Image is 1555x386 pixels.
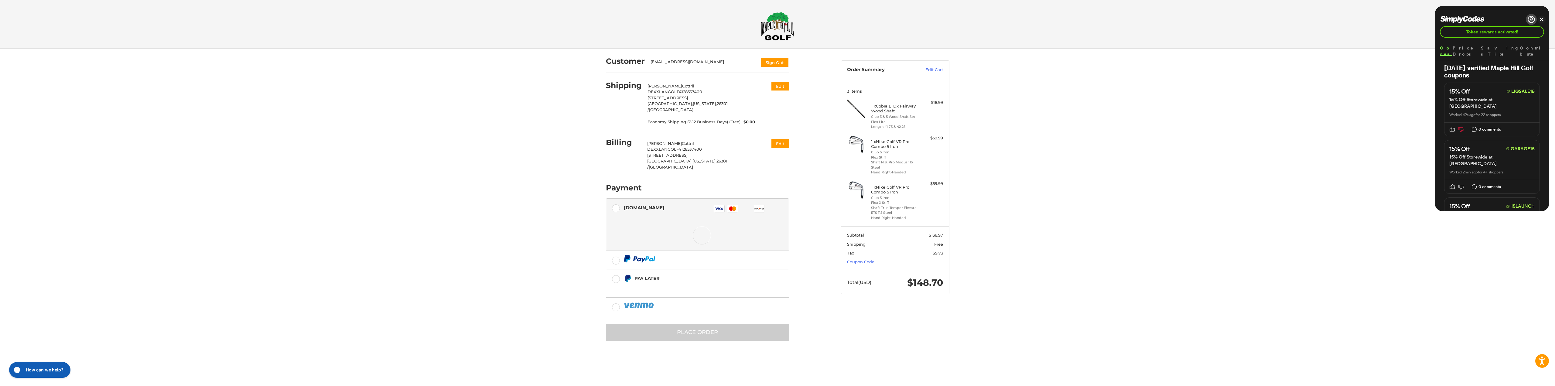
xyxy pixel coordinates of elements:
span: [PERSON_NAME] [647,141,682,146]
span: [GEOGRAPHIC_DATA] [649,107,693,112]
span: DEXXLANGOLF [647,147,678,152]
button: Edit [771,82,789,91]
iframe: PayPal Message 1 [624,285,751,290]
img: PayPal icon [624,255,655,262]
a: Edit Cart [912,67,943,73]
span: $9.73 [933,251,943,255]
h3: Order Summary [847,67,912,73]
span: DEXXLANGOLF [648,89,679,94]
span: [STREET_ADDRESS] [647,153,688,158]
h4: 1 x Nike Golf VR Pro Combo 5 Iron [871,139,918,149]
span: Cottril [682,141,694,146]
h2: Payment [606,183,642,193]
span: 26301 / [648,101,728,112]
div: Pay Later [634,273,751,283]
li: Club 5 Iron [871,195,918,200]
h3: 3 Items [847,89,943,94]
li: Flex Lite [871,119,918,125]
span: Cottril [682,84,694,88]
div: $18.99 [919,100,943,106]
span: 4128537400 [678,147,702,152]
li: Length 41.75 & 42.25 [871,124,918,129]
span: Total (USD) [847,279,871,285]
h2: Billing [606,138,641,147]
span: $138.97 [929,233,943,237]
a: Coupon Code [847,259,874,264]
iframe: Gorgias live chat messenger [6,360,72,380]
li: Club 3 & 5 Wood Shaft Set [871,114,918,119]
span: Free [934,242,943,247]
h4: 1 x Cobra LTDx Fairway Wood Shaft [871,104,918,114]
img: Maple Hill Golf [761,12,794,40]
h2: Shipping [606,81,642,90]
span: 26301 / [647,159,727,169]
span: Economy Shipping (7-12 Business Days) (Free) [648,119,740,125]
li: Hand Right-Handed [871,215,918,220]
span: [GEOGRAPHIC_DATA], [647,159,692,163]
h2: Customer [606,56,645,66]
span: $148.70 [907,277,943,288]
li: Hand Right-Handed [871,170,918,175]
li: Shaft N.S. Pro Modus 115 Steel [871,160,918,170]
button: Sign Out [760,57,789,67]
img: PayPal icon [624,302,655,309]
span: [US_STATE], [692,159,716,163]
span: $0.00 [740,119,755,125]
span: [GEOGRAPHIC_DATA], [648,101,693,106]
button: Edit [771,139,789,148]
span: [US_STATE], [693,101,717,106]
button: Place Order [606,324,789,341]
li: Shaft True Temper Elevate ETS 115 Steel [871,205,918,215]
div: $59.99 [919,135,943,141]
span: Subtotal [847,233,864,237]
span: [GEOGRAPHIC_DATA] [649,165,693,169]
li: Club 5 Iron [871,150,918,155]
img: Pay Later icon [624,275,631,282]
h4: 1 x Nike Golf VR Pro Combo 5 Iron [871,185,918,195]
div: [EMAIL_ADDRESS][DOMAIN_NAME] [651,59,754,67]
li: Flex X Stiff [871,200,918,205]
span: Shipping [847,242,866,247]
span: 4128537400 [679,89,702,94]
div: [DOMAIN_NAME] [624,203,665,213]
span: Tax [847,251,854,255]
span: [STREET_ADDRESS] [648,95,688,100]
div: $59.99 [919,181,943,187]
li: Flex Stiff [871,155,918,160]
span: [PERSON_NAME] [648,84,682,88]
